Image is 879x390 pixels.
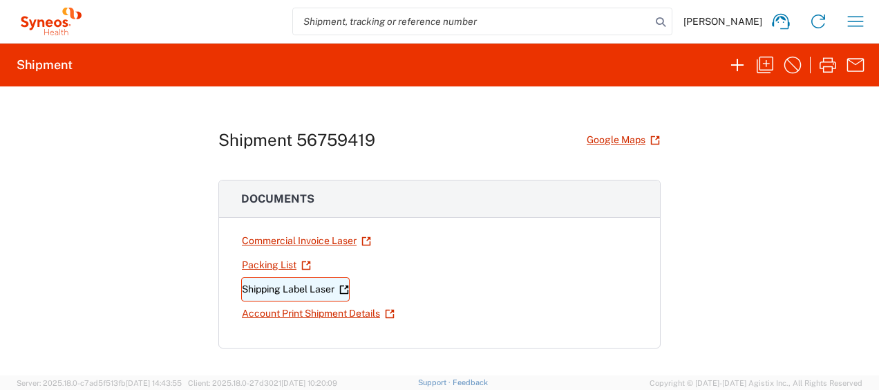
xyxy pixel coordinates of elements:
span: [DATE] 10:20:09 [281,379,337,387]
span: Copyright © [DATE]-[DATE] Agistix Inc., All Rights Reserved [650,377,862,389]
span: [DATE] 14:43:55 [126,379,182,387]
a: Support [418,378,453,387]
a: Feedback [453,378,488,387]
span: Client: 2025.18.0-27d3021 [188,379,337,387]
a: Account Print Shipment Details [241,301,395,326]
a: Packing List [241,253,312,277]
input: Shipment, tracking or reference number [293,8,651,35]
span: [PERSON_NAME] [683,15,762,28]
a: Commercial Invoice Laser [241,229,372,253]
span: Documents [241,192,314,205]
h1: Shipment 56759419 [218,130,375,150]
a: Shipping Label Laser [241,277,350,301]
span: Server: 2025.18.0-c7ad5f513fb [17,379,182,387]
h2: Shipment [17,57,73,73]
a: Google Maps [586,128,661,152]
